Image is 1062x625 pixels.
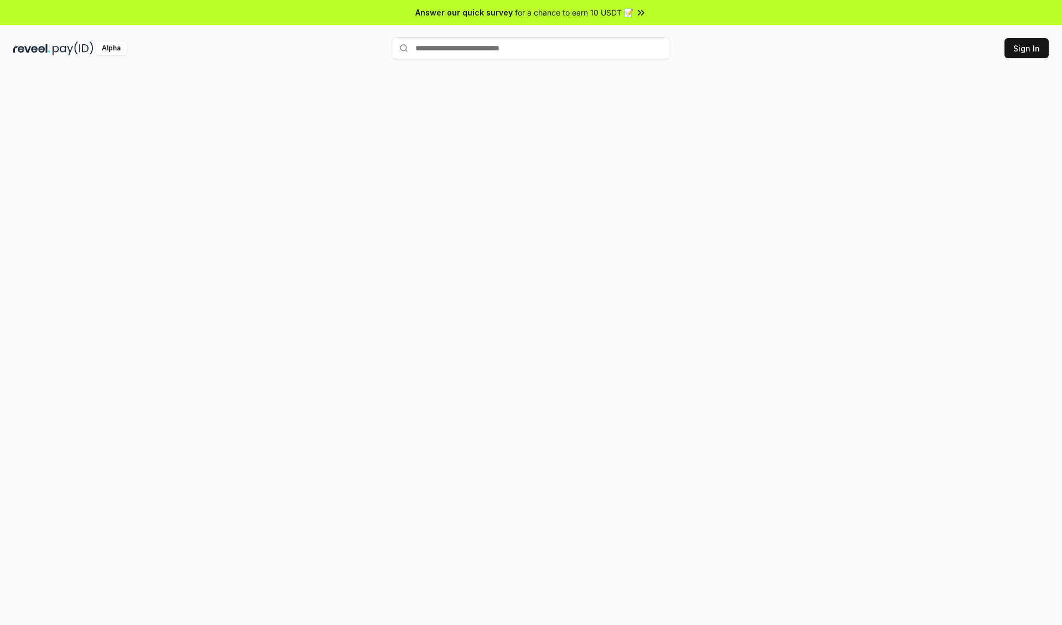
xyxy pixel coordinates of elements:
div: Alpha [96,42,127,55]
span: Answer our quick survey [415,7,513,18]
button: Sign In [1004,38,1049,58]
img: reveel_dark [13,42,50,55]
span: for a chance to earn 10 USDT 📝 [515,7,633,18]
img: pay_id [53,42,93,55]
